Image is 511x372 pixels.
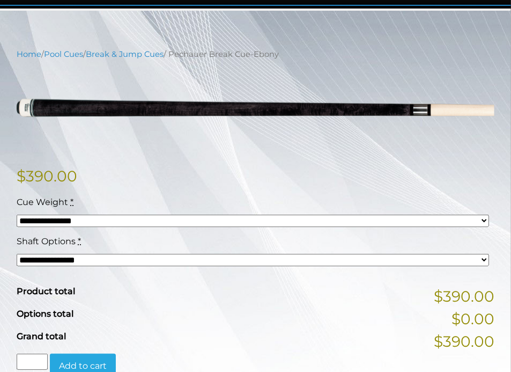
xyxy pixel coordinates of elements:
a: Pool Cues [44,49,83,59]
bdi: 390.00 [17,167,77,185]
span: Grand total [17,331,66,341]
span: Shaft Options [17,236,76,246]
span: $ [17,167,26,185]
a: Home [17,49,41,59]
span: Product total [17,286,75,296]
span: $390.00 [434,285,494,308]
span: Options total [17,309,73,319]
abbr: required [70,197,73,207]
abbr: required [78,236,81,246]
span: $390.00 [434,330,494,353]
span: Cue Weight [17,197,68,207]
img: pechauer-break-ebony-new.png [17,68,494,148]
a: Break & Jump Cues [86,49,164,59]
input: Product quantity [17,354,48,370]
nav: Breadcrumb [17,48,494,60]
span: $0.00 [451,308,494,330]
